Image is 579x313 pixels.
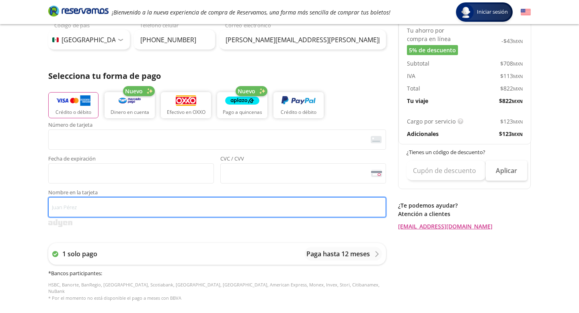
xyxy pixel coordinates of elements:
button: Pago a quincenas [217,92,267,118]
span: $ 113 [500,72,523,80]
p: Efectivo en OXXO [167,109,205,116]
p: Subtotal [407,59,429,68]
button: Aplicar [486,161,527,181]
p: HSBC, Banorte, BanRegio, [GEOGRAPHIC_DATA], Scotiabank, [GEOGRAPHIC_DATA], [GEOGRAPHIC_DATA], Ame... [48,282,386,302]
span: $ 822 [499,97,523,105]
span: Número de tarjeta [48,122,386,130]
small: MXN [513,86,523,92]
img: card [371,136,382,143]
span: Iniciar sesión [474,8,511,16]
span: * Por el momento no está disponible el pago a meses con BBVA [48,295,181,301]
span: CVC / CVV [220,156,386,163]
p: Tu ahorro por compra en línea [407,26,465,43]
iframe: Iframe de la fecha de caducidad de la tarjeta asegurada [52,166,210,181]
p: 1 solo pago [62,249,97,259]
iframe: Iframe del número de tarjeta asegurada [52,132,382,147]
span: Nuevo [238,87,255,95]
button: Efectivo en OXXO [161,92,211,118]
p: ¿Te podemos ayudar? [398,201,531,210]
span: $ 822 [500,84,523,93]
p: Crédito o débito [281,109,316,116]
small: MXN [512,98,523,104]
p: Total [407,84,420,93]
p: Pago a quincenas [223,109,262,116]
span: -$ 43 [501,37,523,45]
small: MXN [512,131,523,137]
span: 5% de descuento [409,46,456,54]
span: $ 123 [500,117,523,126]
button: Dinero en cuenta [105,92,155,118]
img: svg+xml;base64,PD94bWwgdmVyc2lvbj0iMS4wIiBlbmNvZGluZz0iVVRGLTgiPz4KPHN2ZyB3aWR0aD0iMzk2cHgiIGhlaW... [48,219,72,227]
img: MX [52,37,59,42]
p: IVA [407,72,415,80]
span: Fecha de expiración [48,156,214,163]
a: Brand Logo [48,5,109,19]
small: MXN [513,38,523,44]
em: ¡Bienvenido a la nueva experiencia de compra de Reservamos, una forma más sencilla de comprar tus... [112,8,390,16]
p: Dinero en cuenta [111,109,149,116]
button: Crédito o débito [48,92,99,118]
a: [EMAIL_ADDRESS][DOMAIN_NAME] [398,222,531,231]
button: English [521,7,531,17]
iframe: Iframe del código de seguridad de la tarjeta asegurada [224,166,382,181]
p: Cargo por servicio [407,117,456,126]
p: ¿Tienes un código de descuento? [407,148,523,156]
p: Paga hasta 12 meses [306,249,370,259]
p: Atención a clientes [398,210,531,218]
p: Selecciona tu forma de pago [48,70,386,82]
p: Tu viaje [407,97,428,105]
span: $ 708 [500,59,523,68]
iframe: Messagebird Livechat Widget [532,266,571,305]
small: MXN [513,119,523,125]
span: $ 123 [499,130,523,138]
input: Nombre en la tarjeta [48,197,386,217]
small: MXN [513,61,523,67]
span: Nuevo [125,87,143,95]
input: Cupón de descuento [407,161,486,181]
span: Nombre en la tarjeta [48,190,386,197]
button: Crédito o débito [273,92,324,118]
i: Brand Logo [48,5,109,17]
h6: * Bancos participantes : [48,270,386,278]
input: Teléfono celular [134,30,216,50]
small: MXN [513,73,523,79]
p: Adicionales [407,130,439,138]
input: Correo electrónico [219,30,386,50]
p: Crédito o débito [55,109,91,116]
